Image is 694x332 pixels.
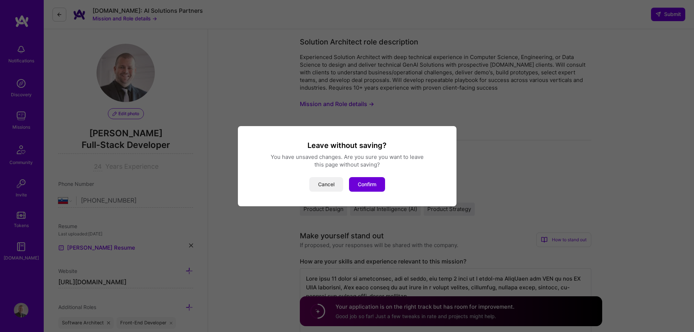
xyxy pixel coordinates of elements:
[247,153,448,161] div: You have unsaved changes. Are you sure you want to leave
[238,126,456,206] div: modal
[247,161,448,168] div: this page without saving?
[247,141,448,150] h3: Leave without saving?
[349,177,385,192] button: Confirm
[309,177,343,192] button: Cancel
